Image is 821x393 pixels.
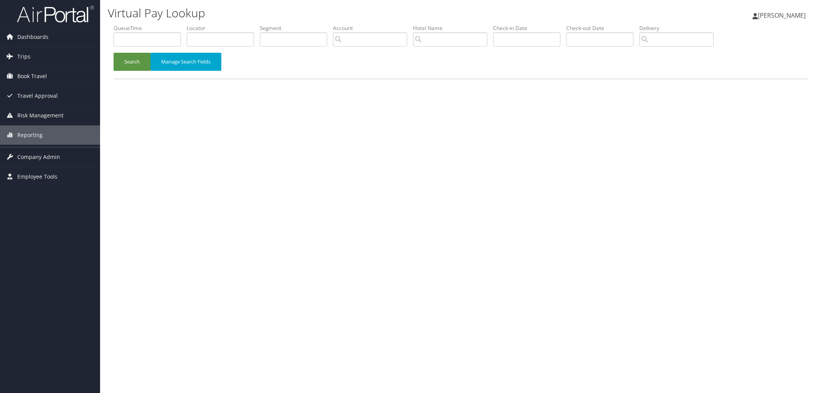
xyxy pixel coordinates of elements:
[17,106,64,125] span: Risk Management
[566,24,639,32] label: Check-out Date
[493,24,566,32] label: Check-in Date
[17,167,57,186] span: Employee Tools
[150,53,221,71] button: Manage Search Fields
[17,27,48,47] span: Dashboards
[17,86,58,105] span: Travel Approval
[108,5,578,21] h1: Virtual Pay Lookup
[260,24,333,32] label: Segment
[114,24,187,32] label: QueueTime
[17,5,94,23] img: airportal-logo.png
[333,24,413,32] label: Account
[413,24,493,32] label: Hotel Name
[187,24,260,32] label: Locator
[758,11,806,20] span: [PERSON_NAME]
[17,125,43,145] span: Reporting
[114,53,150,71] button: Search
[17,147,60,167] span: Company Admin
[17,47,30,66] span: Trips
[639,24,719,32] label: Delivery
[17,67,47,86] span: Book Travel
[752,4,813,27] a: [PERSON_NAME]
